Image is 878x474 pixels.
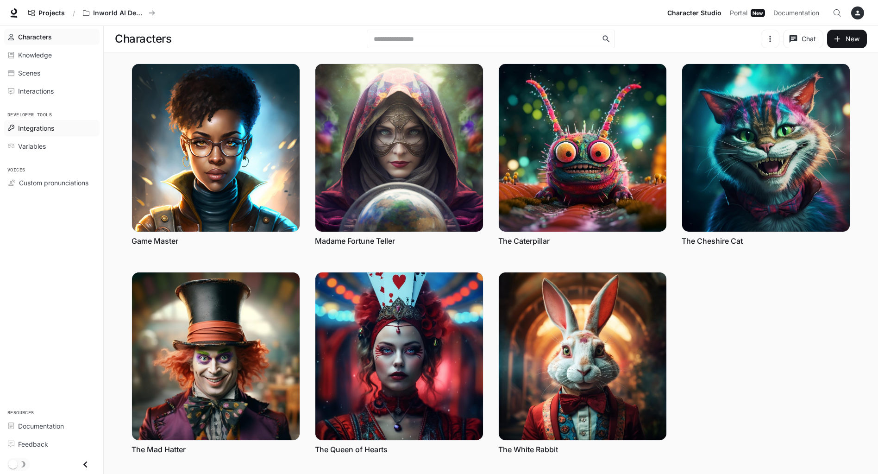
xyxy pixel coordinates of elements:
[730,7,747,19] span: Portal
[315,236,395,246] a: Madame Fortune Teller
[132,444,186,455] a: The Mad Hatter
[4,418,100,434] a: Documentation
[18,439,48,449] span: Feedback
[770,4,826,22] a: Documentation
[18,68,40,78] span: Scenes
[19,178,88,188] span: Custom pronunciations
[4,47,100,63] a: Knowledge
[69,8,79,18] div: /
[4,83,100,99] a: Interactions
[498,236,550,246] a: The Caterpillar
[75,455,96,474] button: Close drawer
[4,138,100,154] a: Variables
[726,4,769,22] a: PortalNew
[79,4,159,22] button: All workspaces
[682,64,850,232] img: The Cheshire Cat
[93,9,145,17] p: Inworld AI Demos
[24,4,69,22] a: Go to projects
[315,444,388,455] a: The Queen of Hearts
[132,64,300,232] img: Game Master
[751,9,765,17] div: New
[498,444,558,455] a: The White Rabbit
[18,50,52,60] span: Knowledge
[4,436,100,452] a: Feedback
[664,4,725,22] a: Character Studio
[18,86,54,96] span: Interactions
[18,141,46,151] span: Variables
[115,30,171,48] h1: Characters
[773,7,819,19] span: Documentation
[828,4,847,22] button: Open Command Menu
[18,123,54,133] span: Integrations
[4,29,100,45] a: Characters
[682,236,743,246] a: The Cheshire Cat
[4,120,100,136] a: Integrations
[8,459,18,469] span: Dark mode toggle
[18,32,52,42] span: Characters
[18,421,64,431] span: Documentation
[38,9,65,17] span: Projects
[315,272,483,440] img: The Queen of Hearts
[132,236,178,246] a: Game Master
[827,30,867,48] button: New
[783,30,823,48] button: Chat
[499,64,666,232] img: The Caterpillar
[315,64,483,232] img: Madame Fortune Teller
[4,175,100,191] a: Custom pronunciations
[4,65,100,81] a: Scenes
[132,272,300,440] img: The Mad Hatter
[499,272,666,440] img: The White Rabbit
[667,7,721,19] span: Character Studio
